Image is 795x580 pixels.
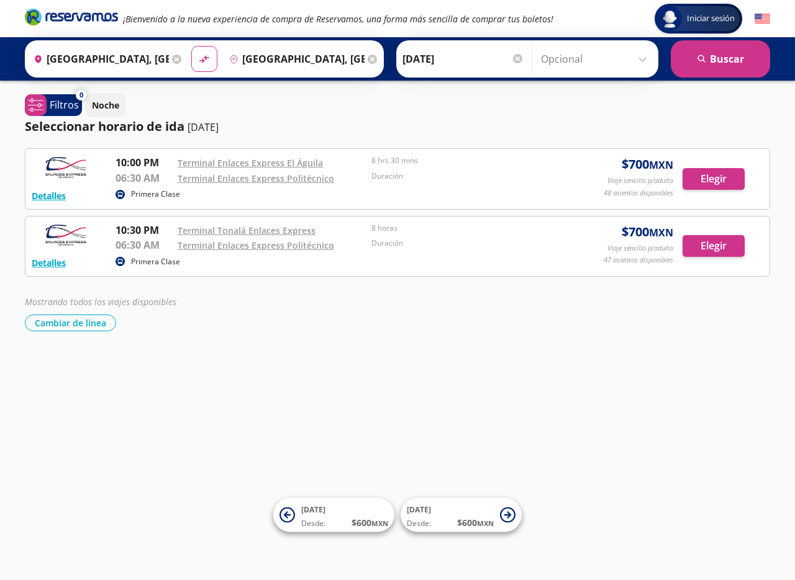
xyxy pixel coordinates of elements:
[604,255,673,265] p: 47 asientos disponibles
[607,243,673,254] p: Viaje sencillo p/adulto
[32,223,100,248] img: RESERVAMOS
[273,498,394,532] button: [DATE]Desde:$600MXN
[683,235,745,257] button: Elegir
[371,238,559,249] p: Duración
[178,239,334,251] a: Terminal Enlaces Express Politécnico
[649,226,673,239] small: MXN
[301,518,325,529] span: Desde:
[25,7,118,26] i: Brand Logo
[352,516,388,529] span: $ 600
[407,504,431,515] span: [DATE]
[224,43,365,74] input: Buscar Destino
[401,498,522,532] button: [DATE]Desde:$600MXN
[188,120,219,135] p: [DATE]
[92,99,119,112] p: Noche
[131,189,180,200] p: Primera Clase
[178,172,334,184] a: Terminal Enlaces Express Politécnico
[25,315,116,331] button: Cambiar de línea
[604,188,673,199] p: 48 asientos disponibles
[371,155,559,166] p: 8 hrs 30 mins
[32,256,66,269] button: Detalles
[32,189,66,202] button: Detalles
[371,519,388,528] small: MXN
[85,93,126,117] button: Noche
[477,519,494,528] small: MXN
[116,223,171,238] p: 10:30 PM
[32,155,100,180] img: RESERVAMOS
[29,43,169,74] input: Buscar Origen
[649,158,673,172] small: MXN
[541,43,652,74] input: Opcional
[25,94,82,116] button: 0Filtros
[79,90,83,100] span: 0
[607,176,673,186] p: Viaje sencillo p/adulto
[371,223,559,234] p: 8 horas
[116,238,171,252] p: 06:30 AM
[116,155,171,170] p: 10:00 PM
[178,225,316,236] a: Terminal Tonalá Enlaces Express
[50,97,79,112] p: Filtros
[407,518,431,529] span: Desde:
[622,155,673,174] span: $ 700
[25,7,118,30] a: Brand Logo
[682,12,740,25] span: Iniciar sesión
[683,168,745,190] button: Elegir
[457,516,494,529] span: $ 600
[25,296,176,308] em: Mostrando todos los viajes disponibles
[301,504,325,515] span: [DATE]
[402,43,524,74] input: Elegir Fecha
[371,171,559,182] p: Duración
[123,13,553,25] em: ¡Bienvenido a la nueva experiencia de compra de Reservamos, una forma más sencilla de comprar tus...
[131,256,180,267] p: Primera Clase
[671,40,770,78] button: Buscar
[622,223,673,241] span: $ 700
[116,171,171,185] p: 06:30 AM
[755,11,770,27] button: English
[178,157,323,169] a: Terminal Enlaces Express El Águila
[25,117,184,136] p: Seleccionar horario de ida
